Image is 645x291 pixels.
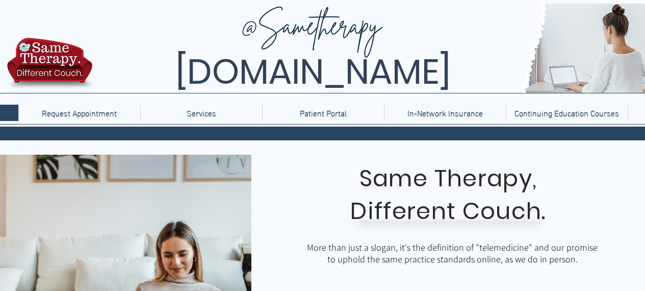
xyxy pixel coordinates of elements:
p: Continuing Education Courses [509,105,624,121]
div: Services [140,105,262,121]
p: Request Appointment [37,105,122,121]
a: Continuing Education Courses [506,105,628,121]
span: [DOMAIN_NAME] [175,47,451,96]
img: TBH.US [4,36,95,96]
p: Services [182,105,221,121]
p: Patient Portal [295,105,352,121]
p: More than just a slogan, it's the definition of "telemedicine" and our promise to uphold the same... [304,241,600,265]
a: Patient Portal [262,105,384,121]
p: In-Network Insurance [402,105,488,121]
span: Different Couch. [350,195,546,227]
a: Request Appointment [18,105,140,121]
a: In-Network Insurance [384,105,506,121]
span: Same Therapy, [359,162,537,195]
